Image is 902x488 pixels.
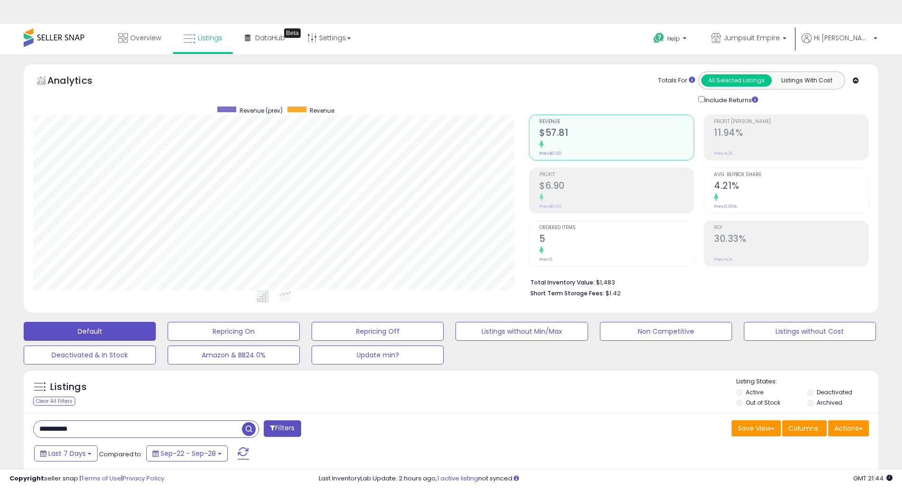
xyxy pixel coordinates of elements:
button: Save View [732,420,781,436]
i: Get Help [653,32,665,44]
small: Prev: N/A [714,257,732,262]
small: Prev: N/A [714,151,732,156]
label: Active [746,388,763,396]
div: seller snap | | [9,474,164,483]
small: Prev: 0 [539,257,553,262]
strong: Copyright [9,474,44,483]
button: Default [24,322,156,341]
div: Totals For [658,76,695,85]
button: Actions [828,420,869,436]
b: Short Term Storage Fees: [530,289,604,297]
span: Hi [PERSON_NAME] [814,33,871,43]
h5: Listings [50,381,87,394]
a: 1 active listing [437,474,478,483]
a: Hi [PERSON_NAME] [802,33,877,54]
span: Revenue [310,106,334,115]
span: Overview [130,33,161,43]
h2: 5 [539,233,694,246]
div: Include Returns [691,94,769,105]
button: Listings With Cost [771,74,842,87]
span: Last 7 Days [48,449,86,458]
h2: 11.94% [714,127,868,140]
div: Last InventoryLab Update: 2 hours ago, not synced. [319,474,893,483]
button: Repricing Off [312,322,444,341]
span: Ordered Items [539,225,694,231]
span: Jumpsuit Empire [723,33,780,43]
span: Compared to: [99,450,143,459]
div: Clear All Filters [33,397,75,406]
span: Profit [539,172,694,177]
button: Non Competitive [600,322,732,341]
a: Privacy Policy [123,474,164,483]
li: $1,483 [530,276,862,287]
h2: 4.21% [714,180,868,193]
a: Listings [176,24,230,52]
a: Jumpsuit Empire [704,24,794,54]
button: Sep-22 - Sep-28 [146,445,228,461]
h2: $6.90 [539,180,694,193]
div: Tooltip anchor [284,28,301,38]
button: Filters [264,420,301,437]
label: Deactivated [817,388,852,396]
p: Listing States: [736,377,878,386]
span: Sep-22 - Sep-28 [161,449,216,458]
span: Listings [198,33,223,43]
span: ROI [714,225,868,231]
span: DataHub [255,33,285,43]
small: Prev: $0.00 [539,151,562,156]
button: Update min? [312,346,444,364]
span: Revenue [539,119,694,124]
a: Help [646,25,696,54]
a: Terms of Use [81,474,121,483]
button: Deactivated & In Stock [24,346,156,364]
a: Settings [300,24,358,52]
button: Repricing On [168,322,300,341]
small: Prev: 0.00% [714,204,737,209]
span: Columns [788,424,818,433]
button: All Selected Listings [701,74,772,87]
span: Revenue (prev) [240,106,283,115]
button: Listings without Cost [744,322,876,341]
span: 2025-10-6 21:44 GMT [853,474,893,483]
h5: Analytics [47,74,111,89]
button: Listings without Min/Max [455,322,588,341]
button: Last 7 Days [34,445,98,461]
span: Profit [PERSON_NAME] [714,119,868,124]
button: Columns [782,420,827,436]
button: Amazon & BB24 0% [168,346,300,364]
label: Out of Stock [746,399,780,407]
label: Archived [817,399,842,407]
a: DataHub [238,24,292,52]
b: Total Inventory Value: [530,278,595,286]
span: $1.42 [606,289,621,298]
h2: 30.33% [714,233,868,246]
span: Avg. Buybox Share [714,172,868,177]
a: Overview [111,24,168,52]
small: Prev: $0.00 [539,204,562,209]
span: Help [667,35,680,43]
h2: $57.81 [539,127,694,140]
